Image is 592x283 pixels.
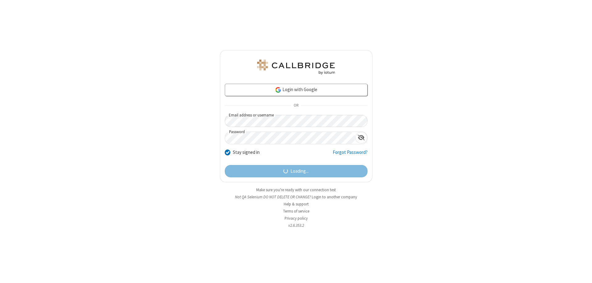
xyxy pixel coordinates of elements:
div: Show password [355,132,367,143]
input: Email address or username [225,115,368,127]
input: Password [225,132,355,144]
a: Help & support [284,201,309,207]
button: Loading... [225,165,368,177]
button: Login to another company [312,194,357,200]
a: Terms of service [283,209,309,214]
a: Privacy policy [285,216,308,221]
label: Stay signed in [233,149,260,156]
span: OR [291,101,301,110]
li: v2.6.353.2 [220,222,372,228]
img: QA Selenium DO NOT DELETE OR CHANGE [256,60,336,74]
a: Login with Google [225,84,368,96]
li: Not QA Selenium DO NOT DELETE OR CHANGE? [220,194,372,200]
span: Loading... [290,168,309,175]
a: Forgot Password? [333,149,368,161]
a: Make sure you're ready with our connection test [256,187,336,192]
img: google-icon.png [275,87,282,93]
